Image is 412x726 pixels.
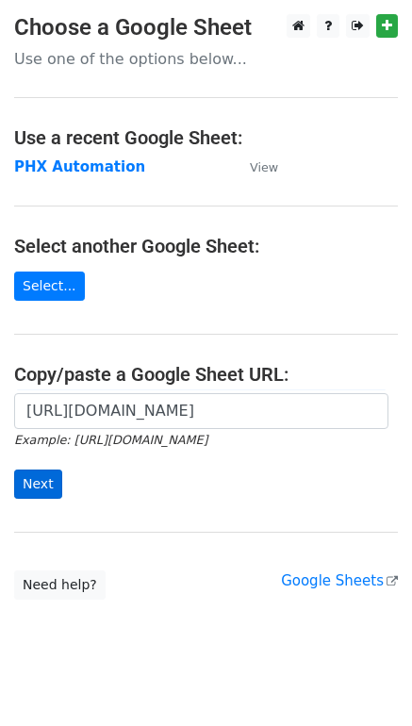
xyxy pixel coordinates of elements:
a: Select... [14,272,85,301]
p: Use one of the options below... [14,49,398,69]
small: View [250,160,278,174]
input: Next [14,470,62,499]
a: Google Sheets [281,572,398,589]
a: PHX Automation [14,158,145,175]
iframe: Chat Widget [318,635,412,726]
h4: Copy/paste a Google Sheet URL: [14,363,398,386]
small: Example: [URL][DOMAIN_NAME] [14,433,207,447]
a: View [231,158,278,175]
input: Paste your Google Sheet URL here [14,393,388,429]
a: Need help? [14,570,106,600]
h3: Choose a Google Sheet [14,14,398,41]
h4: Select another Google Sheet: [14,235,398,257]
h4: Use a recent Google Sheet: [14,126,398,149]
